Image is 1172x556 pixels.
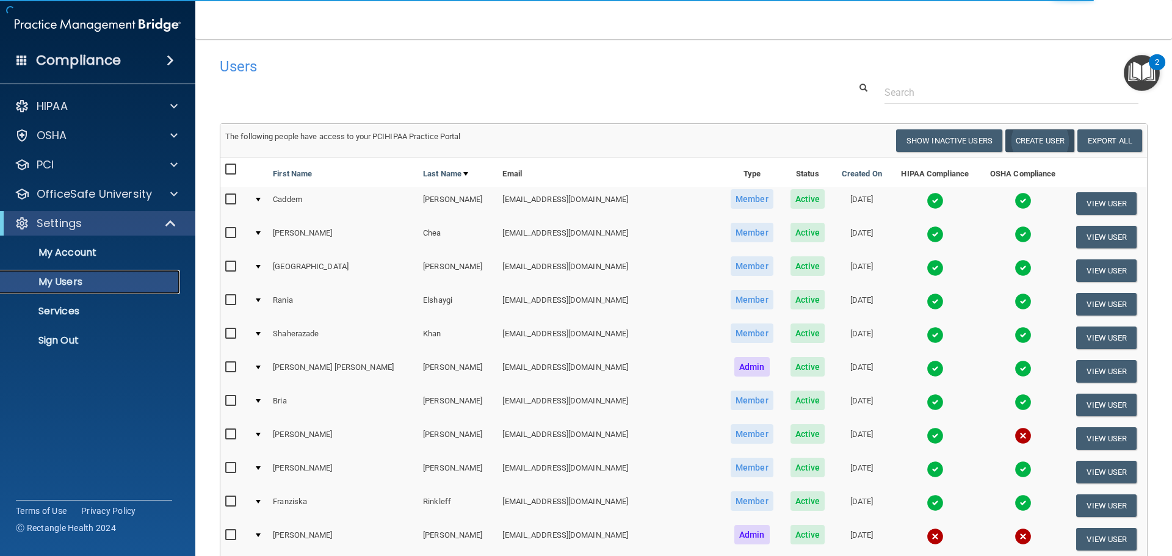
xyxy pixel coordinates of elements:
img: PMB logo [15,13,181,37]
span: Active [790,357,825,377]
td: [PERSON_NAME] [418,455,497,489]
td: [GEOGRAPHIC_DATA] [268,254,418,287]
td: [DATE] [833,388,891,422]
p: OfficeSafe University [37,187,152,201]
span: Member [731,391,773,410]
a: Last Name [423,167,468,181]
td: [PERSON_NAME] [418,388,497,422]
th: Status [782,157,833,187]
a: Export All [1077,129,1142,152]
td: Chea [418,220,497,254]
img: tick.e7d51cea.svg [927,327,944,344]
a: Privacy Policy [81,505,136,517]
img: tick.e7d51cea.svg [1015,293,1032,310]
img: tick.e7d51cea.svg [1015,327,1032,344]
td: [PERSON_NAME] [268,422,418,455]
button: View User [1076,394,1137,416]
span: Member [731,223,773,242]
iframe: Drift Widget Chat Controller [961,469,1157,518]
input: Search [884,81,1138,104]
td: [EMAIL_ADDRESS][DOMAIN_NAME] [497,388,722,422]
span: Admin [734,525,770,544]
img: tick.e7d51cea.svg [927,461,944,478]
img: tick.e7d51cea.svg [927,360,944,377]
td: [DATE] [833,522,891,556]
td: [EMAIL_ADDRESS][DOMAIN_NAME] [497,422,722,455]
td: [PERSON_NAME] [418,187,497,220]
a: First Name [273,167,312,181]
td: [DATE] [833,355,891,388]
p: Services [8,305,175,317]
td: [EMAIL_ADDRESS][DOMAIN_NAME] [497,321,722,355]
td: [EMAIL_ADDRESS][DOMAIN_NAME] [497,522,722,556]
td: [EMAIL_ADDRESS][DOMAIN_NAME] [497,187,722,220]
img: tick.e7d51cea.svg [927,259,944,276]
td: Rinkleff [418,489,497,522]
span: Member [731,491,773,511]
img: tick.e7d51cea.svg [1015,461,1032,478]
span: Active [790,290,825,309]
td: Franziska [268,489,418,522]
div: 2 [1155,62,1159,78]
img: tick.e7d51cea.svg [927,494,944,511]
td: [PERSON_NAME] [418,422,497,455]
button: View User [1076,192,1137,215]
span: Active [790,189,825,209]
td: [DATE] [833,187,891,220]
td: [PERSON_NAME] [PERSON_NAME] [268,355,418,388]
button: Show Inactive Users [896,129,1002,152]
img: tick.e7d51cea.svg [1015,259,1032,276]
td: [DATE] [833,220,891,254]
span: Active [790,525,825,544]
th: Type [722,157,782,187]
img: tick.e7d51cea.svg [927,394,944,411]
td: [PERSON_NAME] [268,522,418,556]
button: View User [1076,327,1137,349]
img: tick.e7d51cea.svg [1015,360,1032,377]
h4: Users [220,59,753,74]
a: Terms of Use [16,505,67,517]
td: [DATE] [833,455,891,489]
img: cross.ca9f0e7f.svg [927,528,944,545]
span: Member [731,290,773,309]
p: OSHA [37,128,67,143]
a: Settings [15,216,177,231]
span: Active [790,458,825,477]
h4: Compliance [36,52,121,69]
td: [EMAIL_ADDRESS][DOMAIN_NAME] [497,254,722,287]
span: Ⓒ Rectangle Health 2024 [16,522,116,534]
span: Member [731,424,773,444]
td: Bria [268,388,418,422]
p: My Account [8,247,175,259]
td: [PERSON_NAME] [418,254,497,287]
td: [DATE] [833,321,891,355]
td: [DATE] [833,422,891,455]
p: My Users [8,276,175,288]
td: Rania [268,287,418,321]
a: OSHA [15,128,178,143]
span: Member [731,256,773,276]
td: Elshaygi [418,287,497,321]
button: View User [1076,293,1137,316]
th: HIPAA Compliance [891,157,980,187]
button: Create User [1005,129,1074,152]
td: [EMAIL_ADDRESS][DOMAIN_NAME] [497,489,722,522]
td: [DATE] [833,287,891,321]
span: Admin [734,357,770,377]
span: Active [790,323,825,343]
button: View User [1076,360,1137,383]
button: Open Resource Center, 2 new notifications [1124,55,1160,91]
td: [EMAIL_ADDRESS][DOMAIN_NAME] [497,220,722,254]
img: tick.e7d51cea.svg [1015,394,1032,411]
span: Active [790,256,825,276]
button: View User [1076,226,1137,248]
img: tick.e7d51cea.svg [1015,192,1032,209]
td: [EMAIL_ADDRESS][DOMAIN_NAME] [497,287,722,321]
span: The following people have access to your PCIHIPAA Practice Portal [225,132,461,141]
button: View User [1076,461,1137,483]
td: Khan [418,321,497,355]
img: cross.ca9f0e7f.svg [1015,528,1032,545]
a: OfficeSafe University [15,187,178,201]
td: [PERSON_NAME] [418,522,497,556]
a: HIPAA [15,99,178,114]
